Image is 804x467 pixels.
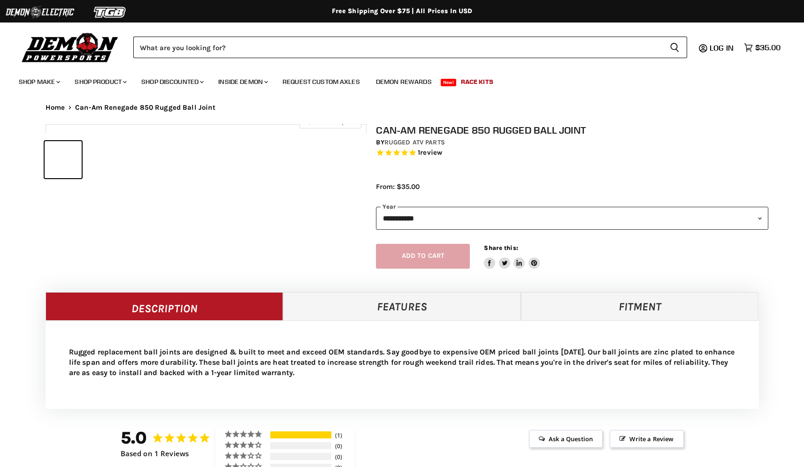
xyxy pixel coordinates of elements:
span: New! [441,79,457,86]
span: Rated 5.0 out of 5 stars 1 reviews [376,148,768,158]
div: 1 [333,431,352,439]
a: Request Custom Axles [276,72,367,91]
ul: Main menu [12,68,778,91]
form: Product [133,37,687,58]
a: Features [283,292,521,320]
h1: Can-Am Renegade 850 Rugged Ball Joint [376,124,768,136]
div: Free Shipping Over $75 | All Prices In USD [27,7,778,15]
span: Share this: [484,244,518,251]
span: Log in [710,43,734,53]
a: Fitment [521,292,759,320]
button: Can-Am Renegade 850 Rugged Ball Joint thumbnail [84,141,122,178]
div: 5-Star Ratings [270,431,331,438]
a: Shop Product [68,72,132,91]
a: $35.00 [739,41,785,54]
span: From: $35.00 [376,182,420,191]
select: year [376,207,768,230]
span: Write a Review [610,430,683,448]
input: Search [133,37,662,58]
p: Rugged replacement ball joints are designed & built to meet and exceed OEM standards. Say goodbye... [69,347,735,378]
img: Demon Electric Logo 2 [5,3,75,21]
a: Description [46,292,283,320]
div: by [376,137,768,148]
div: 100% [270,431,331,438]
span: 1 reviews [418,148,442,157]
a: Demon Rewards [369,72,439,91]
img: TGB Logo 2 [75,3,145,21]
a: Race Kits [454,72,500,91]
strong: 5.0 [121,428,147,448]
span: Based on 1 Reviews [121,450,189,458]
nav: Breadcrumbs [27,104,778,112]
span: review [420,148,442,157]
aside: Share this: [484,244,540,269]
span: Can-Am Renegade 850 Rugged Ball Joint [75,104,215,112]
button: Can-Am Renegade 850 Rugged Ball Joint thumbnail [45,141,82,178]
a: Rugged ATV Parts [384,138,445,146]
span: Click to expand [304,118,356,125]
div: 5 ★ [224,430,269,438]
a: Inside Demon [211,72,274,91]
a: Log in [705,44,739,52]
span: Ask a Question [529,430,603,448]
span: $35.00 [755,43,781,52]
img: Demon Powersports [19,30,122,64]
a: Shop Discounted [134,72,209,91]
a: Shop Make [12,72,66,91]
a: Home [46,104,65,112]
button: Search [662,37,687,58]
